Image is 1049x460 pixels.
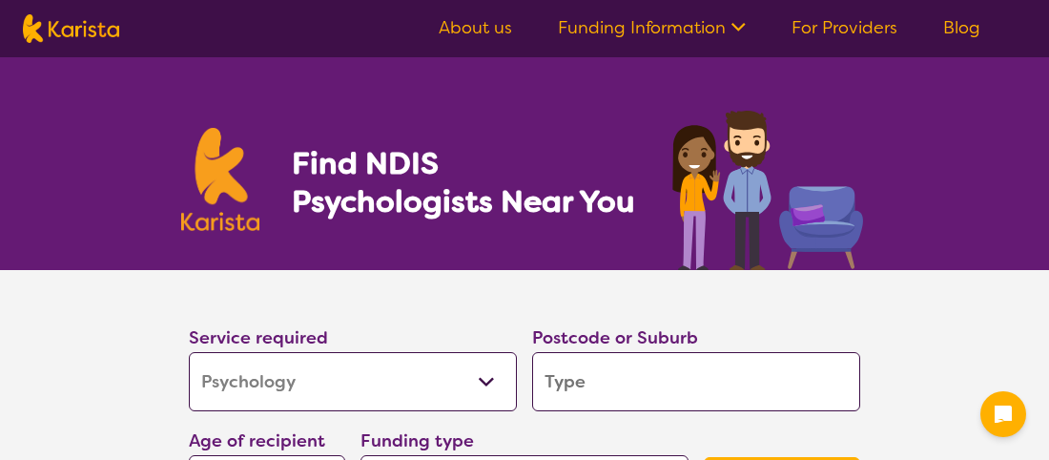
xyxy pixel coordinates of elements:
img: Karista logo [181,128,259,231]
input: Type [532,352,860,411]
label: Funding type [360,429,474,452]
a: For Providers [792,16,897,39]
img: psychology [666,103,868,270]
a: Funding Information [558,16,746,39]
label: Service required [189,326,328,349]
a: Blog [943,16,980,39]
label: Postcode or Suburb [532,326,698,349]
h1: Find NDIS Psychologists Near You [292,144,645,220]
label: Age of recipient [189,429,325,452]
img: Karista logo [23,14,119,43]
a: About us [439,16,512,39]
